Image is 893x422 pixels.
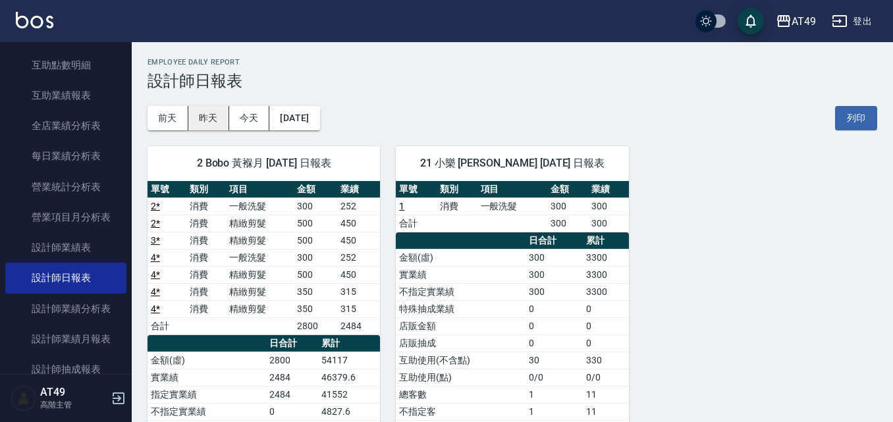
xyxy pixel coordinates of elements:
[5,294,126,324] a: 設計師業績分析表
[396,317,526,334] td: 店販金額
[148,58,877,66] h2: Employee Daily Report
[547,181,588,198] th: 金額
[337,266,381,283] td: 450
[396,283,526,300] td: 不指定實業績
[337,181,381,198] th: 業績
[5,232,126,263] a: 設計師業績表
[226,283,294,300] td: 精緻剪髮
[826,9,877,34] button: 登出
[583,300,629,317] td: 0
[188,106,229,130] button: 昨天
[318,352,380,369] td: 54117
[229,106,270,130] button: 今天
[266,369,318,386] td: 2484
[226,300,294,317] td: 精緻剪髮
[738,8,764,34] button: save
[186,181,225,198] th: 類別
[186,198,225,215] td: 消費
[148,72,877,90] h3: 設計師日報表
[186,232,225,249] td: 消費
[337,232,381,249] td: 450
[40,386,107,399] h5: AT49
[337,215,381,232] td: 450
[5,202,126,232] a: 營業項目月分析表
[5,50,126,80] a: 互助點數明細
[294,215,337,232] td: 500
[437,198,477,215] td: 消費
[226,215,294,232] td: 精緻剪髮
[186,283,225,300] td: 消費
[437,181,477,198] th: 類別
[526,300,583,317] td: 0
[396,334,526,352] td: 店販抽成
[5,263,126,293] a: 設計師日報表
[186,215,225,232] td: 消費
[186,266,225,283] td: 消費
[16,12,53,28] img: Logo
[547,198,588,215] td: 300
[226,266,294,283] td: 精緻剪髮
[294,266,337,283] td: 500
[294,317,337,334] td: 2800
[583,317,629,334] td: 0
[337,317,381,334] td: 2484
[226,181,294,198] th: 項目
[148,403,266,420] td: 不指定實業績
[792,13,816,30] div: AT49
[583,352,629,369] td: 330
[583,369,629,386] td: 0/0
[583,283,629,300] td: 3300
[5,354,126,384] a: 設計師抽成報表
[526,352,583,369] td: 30
[318,386,380,403] td: 41552
[148,369,266,386] td: 實業績
[477,181,548,198] th: 項目
[526,403,583,420] td: 1
[396,369,526,386] td: 互助使用(點)
[396,352,526,369] td: 互助使用(不含點)
[266,386,318,403] td: 2484
[148,317,186,334] td: 合計
[186,300,225,317] td: 消費
[337,283,381,300] td: 315
[148,181,380,335] table: a dense table
[396,215,437,232] td: 合計
[526,249,583,266] td: 300
[148,181,186,198] th: 單號
[294,232,337,249] td: 500
[294,300,337,317] td: 350
[5,324,126,354] a: 設計師業績月報表
[318,335,380,352] th: 累計
[269,106,319,130] button: [DATE]
[526,232,583,250] th: 日合計
[526,334,583,352] td: 0
[588,181,629,198] th: 業績
[583,334,629,352] td: 0
[266,335,318,352] th: 日合計
[526,266,583,283] td: 300
[294,283,337,300] td: 350
[583,386,629,403] td: 11
[266,403,318,420] td: 0
[399,201,404,211] a: 1
[226,249,294,266] td: 一般洗髮
[148,352,266,369] td: 金額(虛)
[583,266,629,283] td: 3300
[318,403,380,420] td: 4827.6
[526,386,583,403] td: 1
[396,249,526,266] td: 金額(虛)
[583,232,629,250] th: 累計
[396,181,628,232] table: a dense table
[294,181,337,198] th: 金額
[266,352,318,369] td: 2800
[771,8,821,35] button: AT49
[5,80,126,111] a: 互助業績報表
[477,198,548,215] td: 一般洗髮
[337,300,381,317] td: 315
[412,157,612,170] span: 21 小樂 [PERSON_NAME] [DATE] 日報表
[40,399,107,411] p: 高階主管
[163,157,364,170] span: 2 Bobo 黃褓月 [DATE] 日報表
[396,300,526,317] td: 特殊抽成業績
[583,249,629,266] td: 3300
[583,403,629,420] td: 11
